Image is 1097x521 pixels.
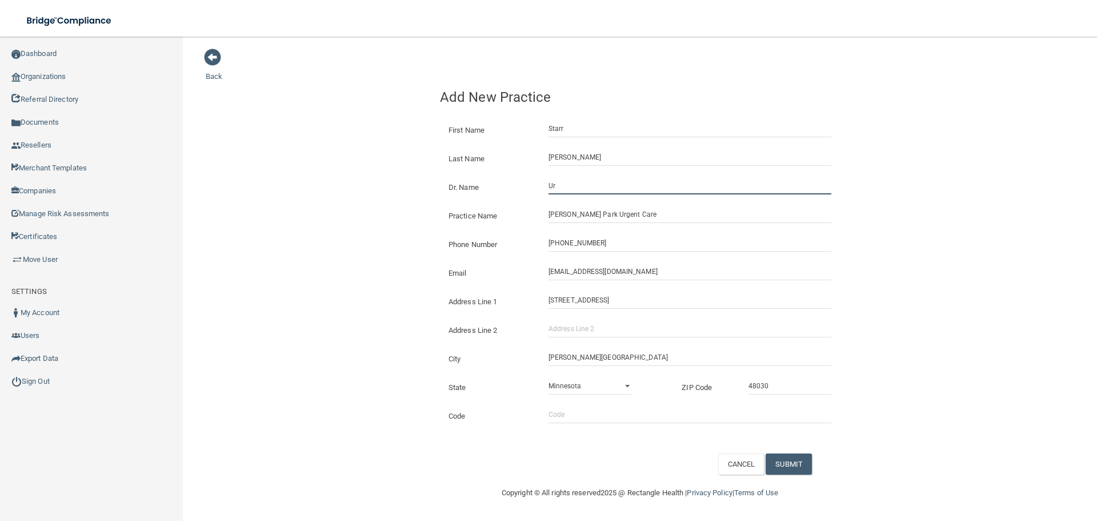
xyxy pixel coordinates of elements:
input: Last Name [548,149,831,166]
label: Dr. Name [440,181,540,194]
button: SUBMIT [766,454,812,475]
label: Code [440,409,540,423]
input: Code [548,406,831,423]
img: icon-users.e205127d.png [11,331,21,340]
input: City [548,349,831,366]
img: icon-export.b9366987.png [11,354,21,363]
img: bridge_compliance_login_screen.278c3ca4.svg [17,9,122,33]
a: Privacy Policy [687,488,732,497]
a: Terms of Use [734,488,778,497]
div: Copyright © All rights reserved 2025 @ Rectangle Health | | [431,475,848,511]
input: Address Line 2 [548,320,831,337]
img: ic_user_dark.df1a06c3.png [11,308,21,317]
label: Address Line 1 [440,295,540,309]
label: Practice Name [440,209,540,223]
a: Back [206,58,222,81]
label: City [440,352,540,366]
img: icon-documents.8dae5593.png [11,118,21,128]
img: briefcase.64adab9b.png [11,254,23,265]
img: organization-icon.f8decf85.png [11,73,21,82]
input: Doctor Name [548,177,831,194]
input: Practice Name [548,206,831,223]
label: Address Line 2 [440,324,540,337]
label: ZIP Code [673,381,740,395]
img: ic_power_dark.7ecde6b1.png [11,376,22,387]
input: First Name [548,120,831,137]
label: Phone Number [440,238,540,252]
img: ic_reseller.de258add.png [11,141,21,150]
label: State [440,381,540,395]
button: CANCEL [718,454,764,475]
input: (___) ___-____ [548,234,831,252]
label: SETTINGS [11,285,47,299]
iframe: Drift Widget Chat Controller [899,440,1083,486]
label: First Name [440,124,540,137]
h4: Add New Practice [440,90,840,105]
input: _____ [748,377,831,395]
label: Last Name [440,152,540,166]
input: Email [548,263,831,280]
img: ic_dashboard_dark.d01f4a41.png [11,50,21,59]
label: Email [440,267,540,280]
input: Address Line 1 [548,292,831,309]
